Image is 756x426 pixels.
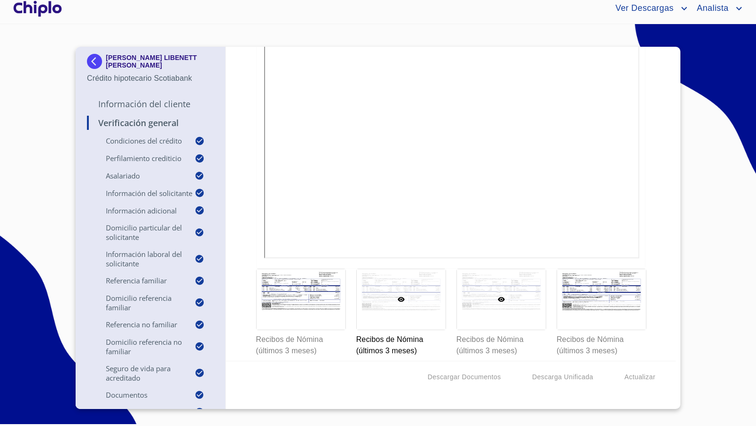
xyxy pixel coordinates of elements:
[557,330,645,357] p: Recibos de Nómina (últimos 3 meses)
[424,368,505,386] button: Descargar Documentos
[87,337,195,356] p: Domicilio Referencia No Familiar
[87,117,214,128] p: Verificación General
[621,368,659,386] button: Actualizar
[106,54,214,69] p: [PERSON_NAME] LIBENETT [PERSON_NAME]
[264,4,640,258] iframe: Recibos de Nómina (últimos 3 meses)
[87,408,195,417] p: Documentos adicionales
[257,269,345,330] img: Recibos de Nómina (últimos 3 meses)
[87,136,195,145] p: Condiciones del Crédito
[87,54,214,73] div: [PERSON_NAME] LIBENETT [PERSON_NAME]
[87,73,214,84] p: Crédito hipotecario Scotiabank
[87,293,195,312] p: Domicilio Referencia Familiar
[87,171,195,180] p: Asalariado
[356,330,445,357] p: Recibos de Nómina (últimos 3 meses)
[532,371,593,383] span: Descarga Unificada
[428,371,501,383] span: Descargar Documentos
[557,269,646,330] img: Recibos de Nómina (últimos 3 meses)
[87,364,195,383] p: Seguro de Vida para Acreditado
[87,249,195,268] p: Información Laboral del Solicitante
[87,390,195,400] p: Documentos
[87,54,106,69] img: Docupass spot blue
[87,276,195,285] p: Referencia Familiar
[690,1,733,16] span: Analista
[87,153,195,163] p: Perfilamiento crediticio
[608,1,678,16] span: Ver Descargas
[608,1,689,16] button: account of current user
[456,330,545,357] p: Recibos de Nómina (últimos 3 meses)
[690,1,745,16] button: account of current user
[87,98,214,110] p: Información del Cliente
[625,371,655,383] span: Actualizar
[528,368,597,386] button: Descarga Unificada
[87,320,195,329] p: Referencia No Familiar
[256,330,345,357] p: Recibos de Nómina (últimos 3 meses)
[87,188,195,198] p: Información del Solicitante
[87,206,195,215] p: Información adicional
[87,223,195,242] p: Domicilio Particular del Solicitante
